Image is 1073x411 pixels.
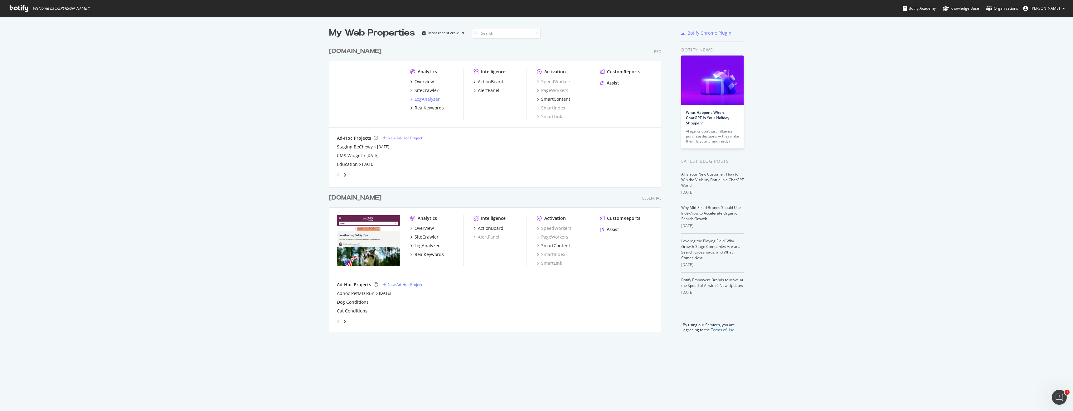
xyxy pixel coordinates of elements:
a: LogAnalyzer [410,243,440,249]
div: Overview [415,225,434,231]
div: Activation [544,69,566,75]
div: [DATE] [681,290,744,295]
a: New Ad-Hoc Project [383,282,422,287]
div: PageWorkers [537,234,568,240]
a: [DATE] [362,162,374,167]
img: www.chewy.com [337,69,400,119]
a: [DOMAIN_NAME] [329,193,384,202]
div: By using our Services, you are agreeing to the [673,319,744,332]
div: Organizations [986,5,1018,12]
a: Leveling the Playing Field: Why Growth-Stage Companies Are at a Search Crossroads, and What Comes... [681,238,740,260]
a: CustomReports [600,69,640,75]
div: ActionBoard [478,79,503,85]
a: SmartIndex [537,251,565,258]
div: RealKeywords [415,251,444,258]
a: PageWorkers [537,87,568,94]
a: RealKeywords [410,105,444,111]
a: SiteCrawler [410,234,439,240]
div: AI agents don’t just influence purchase decisions — they make them. Is your brand ready? [686,129,739,144]
a: SmartContent [537,96,570,102]
a: Assist [600,226,619,233]
a: [DATE] [367,153,379,158]
div: CustomReports [607,69,640,75]
div: AlertPanel [478,87,499,94]
img: What Happens When ChatGPT Is Your Holiday Shopper? [681,56,744,105]
a: New Ad-Hoc Project [383,135,422,141]
div: Latest Blog Posts [681,158,744,165]
div: [DATE] [681,190,744,195]
a: Botify Chrome Plugin [681,30,731,36]
div: New Ad-Hoc Project [388,282,422,287]
a: CMS Widget [337,152,362,159]
a: SiteCrawler [410,87,439,94]
div: angle-left [334,317,342,326]
div: SmartContent [541,96,570,102]
div: angle-right [342,318,347,325]
a: AlertPanel [473,234,499,240]
div: LogAnalyzer [415,96,440,102]
div: [DOMAIN_NAME] [329,47,381,56]
div: My Web Properties [329,27,415,39]
div: Overview [415,79,434,85]
a: RealKeywords [410,251,444,258]
a: Education [337,161,358,167]
a: CustomReports [600,215,640,221]
div: Essential [642,196,661,201]
a: [DATE] [379,291,391,296]
div: ActionBoard [478,225,503,231]
a: ActionBoard [473,225,503,231]
div: Ad-Hoc Projects [337,135,371,141]
div: Botify Chrome Plugin [687,30,731,36]
img: www.petmd.com [337,215,400,266]
div: [DOMAIN_NAME] [329,193,381,202]
div: [DATE] [681,223,744,229]
div: Botify Academy [903,5,936,12]
div: Assist [607,80,619,86]
a: Assist [600,80,619,86]
a: SmartLink [537,114,562,120]
div: Analytics [418,69,437,75]
a: SmartIndex [537,105,565,111]
div: New Ad-Hoc Project [388,135,422,141]
div: Activation [544,215,566,221]
div: angle-right [342,172,347,178]
a: [DOMAIN_NAME] [329,47,384,56]
div: Knowledge Base [943,5,979,12]
a: SpeedWorkers [537,79,571,85]
div: Botify news [681,46,744,53]
a: Cat Conditions [337,308,367,314]
div: Most recent crawl [428,31,459,35]
div: Pro [654,49,661,54]
input: Search [472,28,541,39]
div: Intelligence [481,215,506,221]
a: Terms of Use [711,327,734,332]
div: SiteCrawler [415,87,439,94]
button: [PERSON_NAME] [1018,3,1070,13]
a: AlertPanel [473,87,499,94]
a: Botify Empowers Brands to Move at the Speed of AI with 6 New Updates [681,277,743,288]
a: Adhoc PetMD Run [337,290,375,297]
a: Dog Conditions [337,299,369,305]
a: [DATE] [377,144,389,149]
div: SiteCrawler [415,234,439,240]
a: Staging BeChewy [337,144,373,150]
a: SmartLink [537,260,562,266]
iframe: Intercom live chat [1052,390,1067,405]
button: Most recent crawl [420,28,467,38]
span: Steve Valenza [1031,6,1060,11]
div: Assist [607,226,619,233]
div: grid [329,39,666,332]
a: SpeedWorkers [537,225,571,231]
